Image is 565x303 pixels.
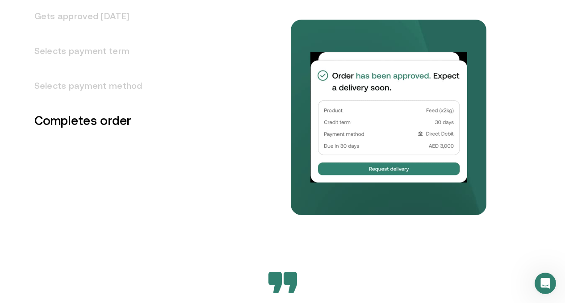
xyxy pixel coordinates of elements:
h3: Completes order [24,103,165,138]
h3: Selects payment method [24,68,165,103]
iframe: Intercom live chat [535,273,556,294]
img: Completes order [310,52,467,183]
h3: Selects payment term [24,33,165,68]
img: Bevarabia [268,272,297,293]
